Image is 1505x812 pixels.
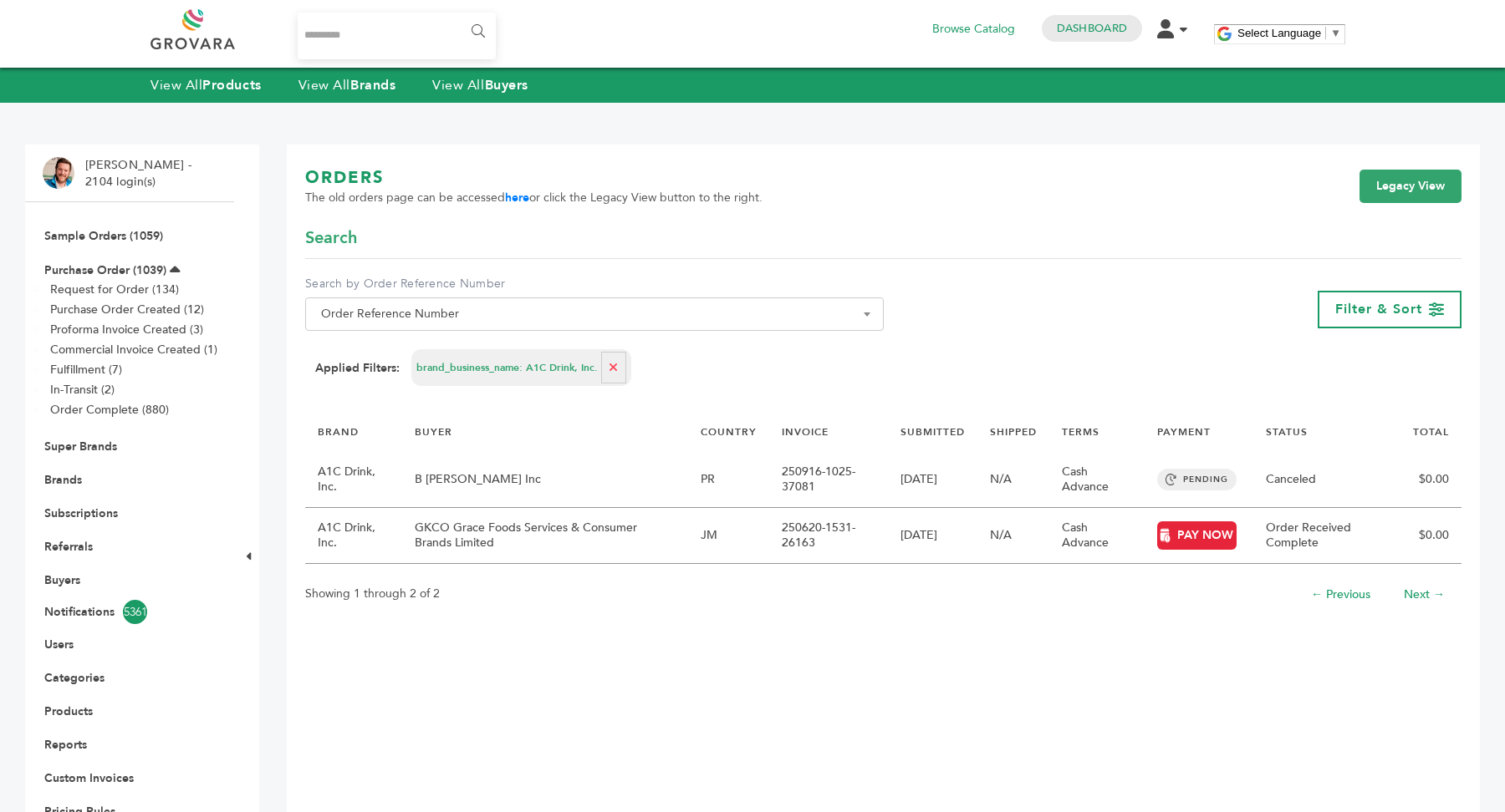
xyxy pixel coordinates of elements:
[505,190,529,206] a: here
[888,452,977,508] td: [DATE]
[305,166,763,190] h1: ORDERS
[1157,469,1237,490] span: PENDING
[1157,521,1237,550] a: PAY NOW
[44,600,215,624] a: Notifications5361
[1049,508,1145,564] td: Cash Advance
[1400,452,1462,508] td: $0.00
[350,76,395,94] strong: Brands
[1311,586,1370,602] a: ← Previous
[977,508,1049,564] td: N/A
[305,584,440,604] p: Showing 1 through 2 of 2
[44,770,134,786] a: Custom Invoices
[1157,425,1211,439] a: PAYMENT
[50,322,203,337] a: Proforma Invoice Created (3)
[1404,586,1445,602] a: Next →
[688,508,769,564] td: JM
[44,228,163,244] a: Sample Orders (1059)
[44,737,87,753] a: Reports
[50,342,217,358] a: Commercial Invoice Created (1)
[50,362,122,378] a: Fulfillment (7)
[305,190,763,206] span: The old orders page can be accessed or click the Legacy View button to the right.
[769,452,889,508] td: 250916-1025-37081
[50,302,204,317] a: Purchase Order Created (12)
[1330,27,1341,39] span: ▼
[318,425,359,439] a: BRAND
[1413,425,1449,439] a: TOTAL
[305,297,884,331] span: Order Reference Number
[1400,508,1462,564] td: $0.00
[932,20,1015,38] a: Browse Catalog
[44,439,117,454] a: Super Brands
[202,76,261,94] strong: Products
[305,452,402,508] td: A1C Drink, Inc.
[150,76,262,94] a: View AllProducts
[977,452,1049,508] td: N/A
[1237,27,1321,39] span: Select Language
[50,382,115,398] a: In-Transit (2)
[1253,452,1400,508] td: Canceled
[44,703,93,719] a: Products
[900,425,965,439] a: SUBMITTED
[314,302,875,326] span: Order Reference Number
[432,76,528,94] a: View AllBuyers
[44,539,93,555] a: Referrals
[44,572,80,588] a: Buyers
[44,505,118,521] a: Subscriptions
[1335,300,1422,318] span: Filter & Sort
[402,452,688,508] td: B [PERSON_NAME] Inc
[701,425,757,439] a: COUNTRY
[1237,27,1341,39] a: Select Language​
[402,508,688,564] td: GKCO Grace Foods Services & Consumer Brands Limited
[688,452,769,508] td: PR
[1325,27,1326,39] span: ​
[44,472,82,488] a: Brands
[1360,170,1462,203] a: Legacy View
[769,508,889,564] td: 250620-1531-26163
[44,670,105,686] a: Categories
[415,425,452,439] a: BUYER
[305,276,884,292] label: Search by Order Reference Number
[1062,425,1099,439] a: TERMS
[315,360,400,377] strong: Applied Filters:
[50,282,179,297] a: Request for Order (134)
[888,508,977,564] td: [DATE]
[44,262,166,278] a: Purchase Order (1039)
[50,402,169,418] a: Order Complete (880)
[990,425,1037,439] a: SHIPPED
[44,637,74,652] a: Users
[305,226,357,250] span: Search
[485,76,528,94] strong: Buyers
[416,361,598,375] span: brand_business_name: A1C Drink, Inc.
[305,508,402,564] td: A1C Drink, Inc.
[782,425,829,439] a: INVOICE
[298,13,496,59] input: Search...
[1057,21,1127,36] a: Dashboard
[298,76,396,94] a: View AllBrands
[123,600,147,624] span: 5361
[1266,425,1308,439] a: STATUS
[85,157,196,190] li: [PERSON_NAME] - 2104 login(s)
[1049,452,1145,508] td: Cash Advance
[1253,508,1400,564] td: Order Received Complete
